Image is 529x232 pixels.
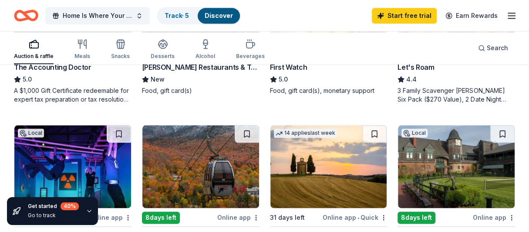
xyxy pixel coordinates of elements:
span: 4.4 [406,74,417,85]
a: Earn Rewards [440,8,503,24]
div: Get started [28,202,79,210]
button: Beverages [236,35,265,64]
span: Search [487,43,508,53]
button: Home Is Where Your Village Is [45,7,150,24]
div: Desserts [151,53,175,60]
a: Start free trial [372,8,437,24]
img: Image for Level99 [14,125,131,208]
div: The Accounting Doctor [14,62,91,72]
span: 5.0 [23,74,32,85]
button: Track· 5Discover [157,7,241,24]
div: 3 Family Scavenger [PERSON_NAME] Six Pack ($270 Value), 2 Date Night Scavenger [PERSON_NAME] Two ... [398,86,515,104]
div: Food, gift card(s) [142,86,259,95]
div: 14 applies last week [274,129,337,138]
button: Meals [74,35,90,64]
span: • [357,214,359,221]
span: New [151,74,165,85]
div: 8 days left [142,212,180,224]
button: Search [471,39,515,57]
div: Local [401,129,428,137]
button: Alcohol [195,35,215,64]
div: Meals [74,53,90,60]
div: A $1,000 Gift Certificate redeemable for expert tax preparation or tax resolution services—recipi... [14,86,131,104]
img: Image for International Tennis Hall of Fame [398,125,515,208]
a: Home [14,5,38,26]
div: 40 % [61,202,79,210]
div: [PERSON_NAME] Restaurants & Taverns [142,62,259,72]
div: Let's Roam [398,62,434,72]
div: Snacks [111,53,130,60]
div: Online app Quick [323,212,387,223]
span: Home Is Where Your Village Is [63,10,132,21]
div: 31 days left [270,212,305,223]
button: Desserts [151,35,175,64]
button: Snacks [111,35,130,64]
div: Food, gift card(s), monetary support [270,86,387,95]
div: Go to track [28,212,79,219]
img: Image for Loon Mountain Resort [142,125,259,208]
div: Alcohol [195,53,215,60]
button: Auction & raffle [14,35,54,64]
a: Track· 5 [165,12,189,19]
div: 8 days left [398,212,435,224]
div: Beverages [236,53,265,60]
div: Online app [473,212,515,223]
div: Online app [217,212,259,223]
span: 5.0 [279,74,288,85]
div: Local [18,129,44,137]
div: First Watch [270,62,307,72]
img: Image for AF Travel Ideas [270,125,387,208]
div: Auction & raffle [14,53,54,60]
a: Discover [205,12,233,19]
